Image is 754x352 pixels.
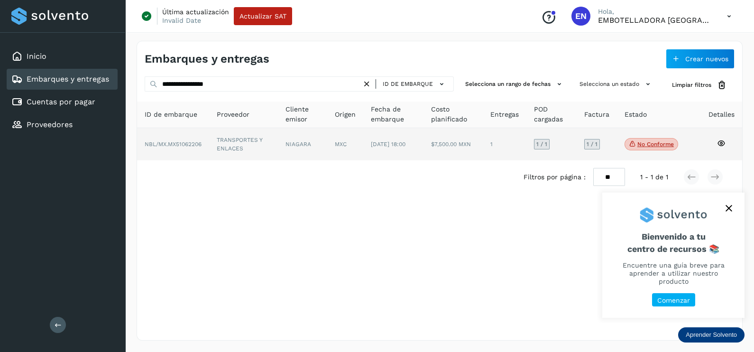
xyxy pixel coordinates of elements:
a: Proveedores [27,120,73,129]
span: ID de embarque [145,110,197,120]
p: Última actualización [162,8,229,16]
span: Fecha de embarque [371,104,416,124]
span: Costo planificado [431,104,475,124]
button: Crear nuevos [666,49,735,69]
td: MXC [327,128,363,160]
span: Bienvenido a tu [614,232,733,254]
span: Estado [625,110,647,120]
span: NBL/MX.MX51062206 [145,141,202,148]
td: NIAGARA [278,128,327,160]
td: 1 [483,128,526,160]
span: Filtros por página : [524,172,586,182]
span: Cliente emisor [285,104,319,124]
button: ID de embarque [380,77,450,91]
button: Actualizar SAT [234,7,292,25]
a: Inicio [27,52,46,61]
p: Invalid Date [162,16,201,25]
td: TRANSPORTES Y ENLACES [209,128,278,160]
a: Embarques y entregas [27,74,109,83]
p: Comenzar [657,296,690,305]
div: Aprender Solvento [678,327,745,343]
span: 1 - 1 de 1 [640,172,668,182]
span: Proveedor [217,110,249,120]
p: Aprender Solvento [686,331,737,339]
span: Origen [335,110,356,120]
p: centro de recursos 📚 [614,244,733,254]
p: Hola, [598,8,712,16]
button: close, [722,201,736,215]
p: No conforme [637,141,674,148]
span: Detalles [708,110,735,120]
div: Embarques y entregas [7,69,118,90]
div: Aprender Solvento [602,193,745,318]
a: Cuentas por pagar [27,97,95,106]
span: ID de embarque [383,80,433,88]
span: Limpiar filtros [672,81,711,89]
span: [DATE] 18:00 [371,141,405,148]
div: Proveedores [7,114,118,135]
button: Selecciona un rango de fechas [461,76,568,92]
button: Comenzar [652,293,695,307]
p: EMBOTELLADORA NIAGARA DE MEXICO [598,16,712,25]
button: Selecciona un estado [576,76,657,92]
span: POD cargadas [534,104,569,124]
span: Entregas [490,110,519,120]
span: 1 / 1 [536,141,547,147]
span: Crear nuevos [685,56,728,62]
p: Encuentre una guía breve para aprender a utilizar nuestro producto [614,261,733,285]
span: 1 / 1 [587,141,598,147]
span: Factura [584,110,609,120]
button: Limpiar filtros [664,76,735,94]
div: Inicio [7,46,118,67]
td: $7,500.00 MXN [423,128,483,160]
div: Cuentas por pagar [7,92,118,112]
span: Actualizar SAT [239,13,286,19]
h4: Embarques y entregas [145,52,269,66]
